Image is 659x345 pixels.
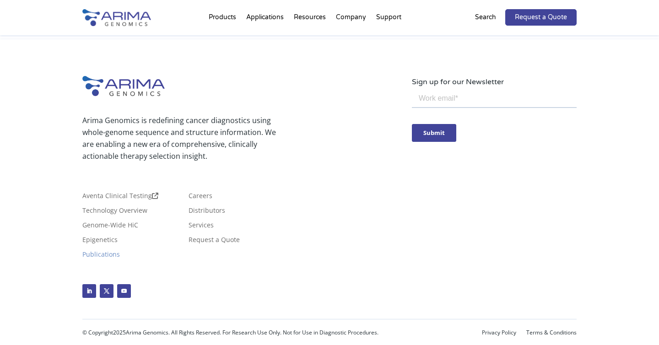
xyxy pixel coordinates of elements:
[113,329,126,336] span: 2025
[82,237,118,247] a: Epigenetics
[189,207,225,217] a: Distributors
[526,329,577,336] a: Terms & Conditions
[505,9,577,26] a: Request a Quote
[189,237,240,247] a: Request a Quote
[82,251,120,261] a: Publications
[189,193,212,203] a: Careers
[82,114,280,162] p: Arima Genomics is redefining cancer diagnostics using whole-genome sequence and structure informa...
[82,284,96,298] a: Follow on LinkedIn
[412,76,577,88] p: Sign up for our Newsletter
[100,284,113,298] a: Follow on X
[82,9,151,26] img: Arima-Genomics-logo
[189,222,214,232] a: Services
[482,329,516,336] a: Privacy Policy
[475,11,496,23] p: Search
[82,76,165,96] img: Arima-Genomics-logo
[613,301,659,345] iframe: Chat Widget
[82,207,147,217] a: Technology Overview
[82,222,138,232] a: Genome-Wide HiC
[82,193,158,203] a: Aventa Clinical Testing
[117,284,131,298] a: Follow on Youtube
[82,327,453,339] p: © Copyright Arima Genomics. All Rights Reserved. For Research Use Only. Not for Use in Diagnostic...
[412,88,577,148] iframe: Form 0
